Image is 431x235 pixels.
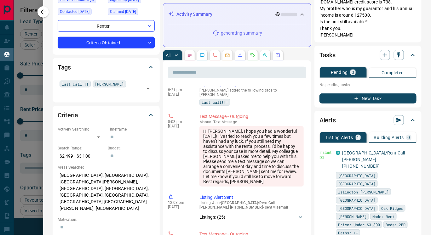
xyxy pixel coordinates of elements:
p: [DATE] [168,205,190,209]
div: Tags [58,60,155,75]
span: last call!!! [62,81,89,87]
svg: Requests [250,53,255,58]
h2: Tags [58,62,71,72]
svg: Lead Browsing Activity [200,53,205,58]
span: last call!!! [202,99,228,105]
svg: Calls [212,53,217,58]
p: Text Message - Outgoing [199,113,304,120]
p: 0 [408,135,410,140]
span: Islington [PERSON_NAME] [338,189,389,195]
p: 8:03 pm [168,120,190,124]
span: manual [199,120,213,124]
span: [GEOGRAPHIC_DATA]/Rent Call [PERSON_NAME] [PHONE_NUMBER] [199,201,275,210]
div: Renter [58,20,155,32]
span: [GEOGRAPHIC_DATA] [338,197,376,203]
svg: Notes [187,53,192,58]
div: Criteria Obtained [58,37,155,48]
p: Areas Searched: [58,165,155,170]
svg: Listing Alerts [238,53,243,58]
p: Pending [331,70,348,75]
p: 8:21 pm [168,88,190,92]
p: 12:03 pm [168,200,190,205]
p: [DATE] [168,92,190,97]
p: 1 [357,135,359,140]
span: Contacted [DATE] [60,8,89,15]
svg: Emails [225,53,230,58]
svg: Opportunities [263,53,268,58]
div: Hi [PERSON_NAME], I hope you had a wonderful [DATE]! I’ve tried to reach you a few times but have... [199,126,304,187]
p: 0 [352,70,354,75]
h2: Alerts [319,115,336,125]
button: Open [144,84,152,93]
p: Listing Alert Sent [199,194,304,201]
p: [DATE] [168,124,190,128]
p: Motivation: [58,217,155,222]
span: Claimed [DATE] [110,8,136,15]
p: No pending tasks [319,80,417,90]
p: Listings: ( 25 ) [199,214,226,221]
div: Criteria [58,108,155,123]
p: Completed [382,70,404,75]
span: [GEOGRAPHIC_DATA] [338,172,376,179]
a: [GEOGRAPHIC_DATA]/Rent Call [PERSON_NAME] [PHONE_NUMBER] [342,150,405,169]
span: [PERSON_NAME] [95,81,124,87]
div: Activity Summary [168,8,306,20]
p: Budget: [108,145,155,151]
span: Oak Ridges [381,205,403,211]
p: [PERSON_NAME] added the following tags to [PERSON_NAME] [199,88,304,97]
svg: Email [319,155,324,160]
h2: Criteria [58,110,78,120]
p: Listing Alert : - sent via email [199,201,304,210]
p: generating summary [221,30,262,36]
span: [GEOGRAPHIC_DATA] [338,205,376,211]
p: Listing Alerts [326,135,353,140]
span: [PERSON_NAME] [338,213,367,220]
p: All [166,53,171,58]
h2: Tasks [319,50,336,60]
p: Activity Summary [176,11,212,18]
span: Mode: Rent [372,213,394,220]
span: Price: Under $3,300 [338,221,380,228]
span: [GEOGRAPHIC_DATA] [338,181,376,187]
p: Search Range: [58,145,105,151]
p: Building Alerts [374,135,404,140]
p: [GEOGRAPHIC_DATA], [GEOGRAPHIC_DATA], [GEOGRAPHIC_DATA][PERSON_NAME], [GEOGRAPHIC_DATA], [GEOGRAP... [58,170,155,214]
div: Mon Oct 13 2025 [58,8,105,17]
div: Alerts [319,113,417,128]
p: $2,499 - $3,100 [58,151,105,161]
span: Beds: 2BD [386,221,405,228]
div: Listings: (25) [199,211,304,223]
p: Text Message [199,120,304,124]
p: Actively Searching: [58,126,105,132]
div: Tasks [319,48,417,63]
div: Fri Oct 10 2025 [108,8,155,17]
svg: Agent Actions [275,53,280,58]
p: Instant [319,150,332,155]
div: condos.ca [336,151,340,155]
p: Timeframe: [108,126,155,132]
button: New Task [319,93,417,104]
